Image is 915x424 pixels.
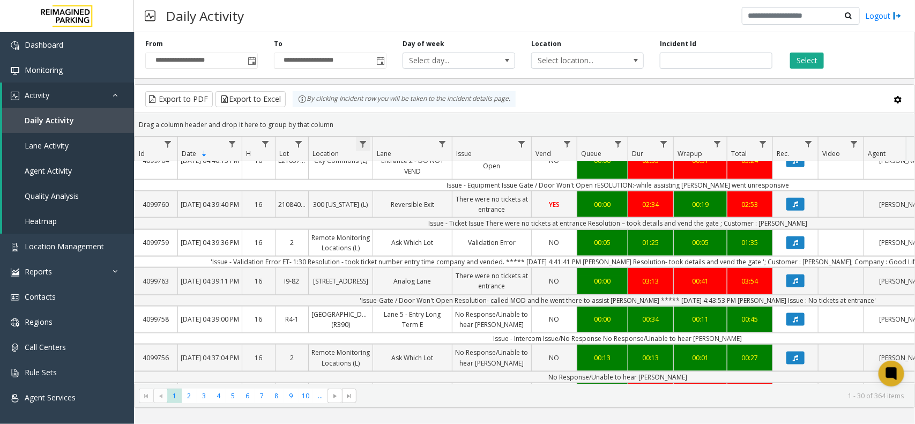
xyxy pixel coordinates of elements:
[242,273,275,289] a: 16
[269,389,284,403] span: Page 8
[11,41,19,50] img: 'icon'
[25,317,53,327] span: Regions
[580,237,625,248] div: 00:05
[200,150,209,158] span: Sortable
[631,276,671,286] div: 03:13
[777,149,789,158] span: Rec.
[822,149,840,158] span: Video
[631,314,671,324] div: 00:34
[178,197,242,212] a: [DATE] 04:39:40 PM
[730,199,770,210] div: 02:53
[456,149,472,158] span: Issue
[893,10,902,21] img: logout
[25,367,57,377] span: Rule Sets
[178,311,242,327] a: [DATE] 04:39:00 PM
[727,273,772,289] a: 03:54
[676,199,724,210] div: 00:19
[279,149,289,158] span: Lot
[674,197,727,212] a: 00:19
[25,166,72,176] span: Agent Activity
[577,350,628,366] a: 00:13
[676,314,724,324] div: 00:11
[363,391,904,400] kendo-pager-info: 1 - 30 of 364 items
[710,137,725,151] a: Wrapup Filter Menu
[276,311,308,327] a: R4-1
[135,273,177,289] a: 4099763
[246,149,251,158] span: H
[139,149,145,158] span: Id
[373,197,452,212] a: Reversible Exit
[161,3,249,29] h3: Daily Activity
[452,307,531,332] a: No Response/Unable to hear [PERSON_NAME]
[452,345,531,370] a: No Response/Unable to hear [PERSON_NAME]
[532,235,577,250] a: NO
[868,149,886,158] span: Agent
[373,307,452,332] a: Lane 5 - Entry Long Term E
[377,149,391,158] span: Lane
[135,115,914,134] div: Drag a column header and drop it here to group by that column
[2,158,134,183] a: Agent Activity
[11,369,19,377] img: 'icon'
[145,3,155,29] img: pageIcon
[577,235,628,250] a: 00:05
[161,137,175,151] a: Id Filter Menu
[240,389,255,403] span: Page 6
[549,315,560,324] span: NO
[284,389,298,403] span: Page 9
[178,235,242,250] a: [DATE] 04:39:36 PM
[25,392,76,403] span: Agent Services
[242,311,275,327] a: 16
[293,91,516,107] div: By clicking Incident row you will be taken to the incident details page.
[611,137,626,151] a: Queue Filter Menu
[182,149,196,158] span: Date
[292,137,306,151] a: Lot Filter Menu
[276,273,308,289] a: I9-82
[549,277,560,286] span: NO
[11,66,19,75] img: 'icon'
[373,273,452,289] a: Analog Lane
[242,350,275,366] a: 16
[178,350,242,366] a: [DATE] 04:37:04 PM
[342,389,356,404] span: Go to the last page
[727,235,772,250] a: 01:35
[660,39,696,49] label: Incident Id
[309,345,373,370] a: Remote Monitoring Locations (L)
[632,149,643,158] span: Dur
[331,392,339,400] span: Go to the next page
[628,311,673,327] a: 00:34
[276,197,308,212] a: 21084005
[560,137,575,151] a: Vend Filter Menu
[2,209,134,234] a: Heatmap
[274,39,282,49] label: To
[549,238,560,247] span: NO
[631,353,671,363] div: 00:13
[577,273,628,289] a: 00:00
[577,197,628,212] a: 00:00
[2,133,134,158] a: Lane Activity
[246,53,257,68] span: Toggle popup
[135,197,177,212] a: 4099760
[197,389,211,403] span: Page 3
[676,353,724,363] div: 00:01
[145,91,213,107] button: Export to PDF
[532,197,577,212] a: YES
[727,197,772,212] a: 02:53
[226,389,240,403] span: Page 5
[25,40,63,50] span: Dashboard
[255,389,269,403] span: Page 7
[532,311,577,327] a: NO
[549,200,560,209] span: YES
[532,53,621,68] span: Select location...
[756,137,770,151] a: Total Filter Menu
[309,273,373,289] a: [STREET_ADDRESS]
[676,237,724,248] div: 00:05
[11,344,19,352] img: 'icon'
[25,266,52,277] span: Reports
[628,350,673,366] a: 00:13
[25,191,79,201] span: Quality Analysis
[11,92,19,100] img: 'icon'
[298,95,307,103] img: infoIcon.svg
[657,137,671,151] a: Dur Filter Menu
[25,115,74,125] span: Daily Activity
[242,197,275,212] a: 16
